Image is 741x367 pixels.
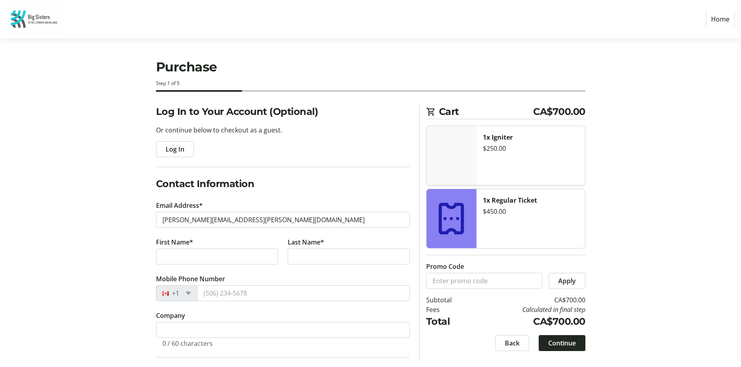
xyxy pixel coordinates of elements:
label: Email Address* [156,201,203,210]
td: Total [426,314,472,329]
label: Company [156,311,185,320]
label: Last Name* [288,237,324,247]
td: Fees [426,305,472,314]
td: Subtotal [426,295,472,305]
label: First Name* [156,237,193,247]
a: Home [706,12,735,27]
span: Log In [166,144,184,154]
button: Continue [539,335,585,351]
span: CA$700.00 [533,105,585,119]
img: Igniter [427,126,476,185]
span: Back [505,338,520,348]
span: Apply [558,276,576,286]
button: Log In [156,141,194,157]
button: Apply [549,273,585,289]
div: $250.00 [483,144,579,153]
tr-character-limit: 0 / 60 characters [162,339,213,348]
button: Back [495,335,529,351]
div: $450.00 [483,207,579,216]
td: CA$700.00 [472,295,585,305]
div: Step 1 of 5 [156,80,585,87]
span: Continue [548,338,576,348]
h2: Contact Information [156,177,410,191]
h1: Purchase [156,57,585,77]
td: CA$700.00 [472,314,585,329]
strong: 1x Regular Ticket [483,196,537,205]
img: Big Sisters of BC Lower Mainland's Logo [6,3,63,35]
label: Promo Code [426,262,464,271]
strong: 1x Igniter [483,133,513,142]
label: Mobile Phone Number [156,274,225,284]
span: Cart [439,105,534,119]
td: Calculated in final step [472,305,585,314]
input: (506) 234-5678 [197,285,410,301]
h2: Log In to Your Account (Optional) [156,105,410,119]
p: Or continue below to checkout as a guest. [156,125,410,135]
input: Enter promo code [426,273,542,289]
